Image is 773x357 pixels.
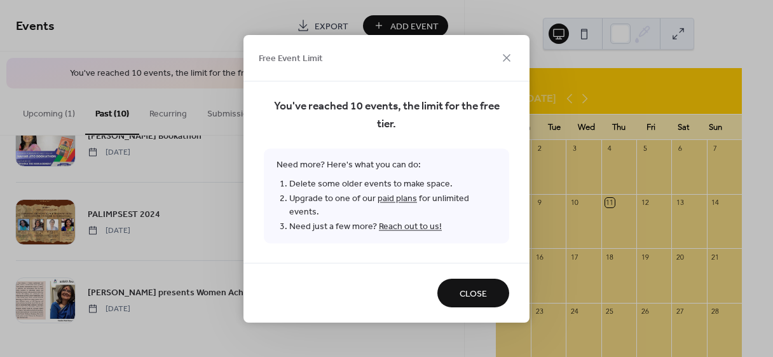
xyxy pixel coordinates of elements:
button: Close [437,279,509,307]
li: Delete some older events to make space. [289,176,496,191]
li: Upgrade to one of our for unlimited events. [289,191,496,219]
a: paid plans [378,190,417,207]
span: Close [460,287,487,300]
a: Reach out to us! [379,218,442,235]
span: Free Event Limit [259,52,323,66]
li: Need just a few more? [289,219,496,234]
span: You've reached 10 events, the limit for the free tier. [264,97,509,133]
span: Need more? Here's what you can do: [264,148,509,243]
